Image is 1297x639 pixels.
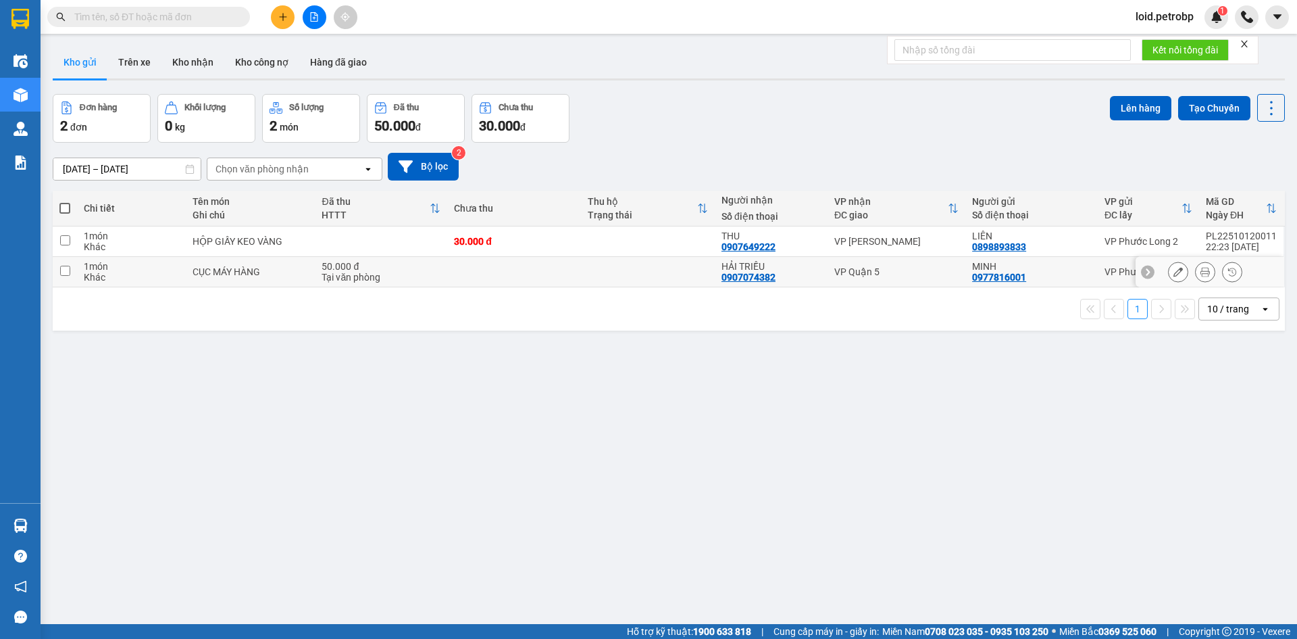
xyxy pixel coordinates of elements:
[761,624,763,639] span: |
[894,39,1131,61] input: Nhập số tổng đài
[1265,5,1289,29] button: caret-down
[1222,627,1231,636] span: copyright
[262,94,360,143] button: Số lượng2món
[834,196,948,207] div: VP nhận
[165,118,172,134] span: 0
[1098,626,1156,637] strong: 0369 525 060
[175,122,185,133] span: kg
[14,122,28,136] img: warehouse-icon
[84,231,179,241] div: 1 món
[14,611,27,623] span: message
[721,261,821,272] div: HẢI TRIỀU
[1052,629,1056,634] span: ⚪️
[1125,8,1204,25] span: loid.petrobp
[309,12,319,22] span: file-add
[479,118,520,134] span: 30.000
[972,196,1091,207] div: Người gửi
[882,624,1048,639] span: Miền Nam
[53,158,201,180] input: Select a date range.
[1199,191,1283,227] th: Toggle SortBy
[84,261,179,272] div: 1 món
[834,210,948,220] div: ĐC giao
[322,210,430,220] div: HTTT
[1152,43,1218,57] span: Kết nối tổng đài
[107,46,161,78] button: Trên xe
[14,550,27,563] span: question-circle
[157,94,255,143] button: Khối lượng0kg
[322,272,440,283] div: Tại văn phòng
[215,162,309,176] div: Chọn văn phòng nhận
[315,191,447,227] th: Toggle SortBy
[834,266,959,277] div: VP Quận 5
[303,5,326,29] button: file-add
[280,122,299,133] span: món
[388,153,459,181] button: Bộ lọc
[627,624,751,639] span: Hỗ trợ kỹ thuật:
[224,46,299,78] button: Kho công nợ
[1059,624,1156,639] span: Miền Bắc
[588,210,697,220] div: Trạng thái
[394,103,419,112] div: Đã thu
[1178,96,1250,120] button: Tạo Chuyến
[972,261,1091,272] div: MINH
[340,12,350,22] span: aim
[834,236,959,247] div: VP [PERSON_NAME]
[1240,39,1249,49] span: close
[322,261,440,272] div: 50.000 đ
[271,5,295,29] button: plus
[721,272,775,283] div: 0907074382
[454,236,574,247] div: 30.000 đ
[581,191,715,227] th: Toggle SortBy
[84,241,179,252] div: Khác
[367,94,465,143] button: Đã thu50.000đ
[299,46,378,78] button: Hàng đã giao
[278,12,288,22] span: plus
[1104,210,1181,220] div: ĐC lấy
[322,196,430,207] div: Đã thu
[363,164,374,174] svg: open
[1220,6,1225,16] span: 1
[1206,241,1277,252] div: 22:23 [DATE]
[1207,302,1249,316] div: 10 / trang
[80,103,117,112] div: Đơn hàng
[454,203,574,214] div: Chưa thu
[1271,11,1283,23] span: caret-down
[14,580,27,593] span: notification
[721,231,821,241] div: THU
[721,241,775,252] div: 0907649222
[1211,11,1223,23] img: icon-new-feature
[415,122,421,133] span: đ
[588,196,697,207] div: Thu hộ
[1104,266,1192,277] div: VP Phước Long 2
[472,94,569,143] button: Chưa thu30.000đ
[193,210,308,220] div: Ghi chú
[14,156,28,170] img: solution-icon
[74,9,234,24] input: Tìm tên, số ĐT hoặc mã đơn
[14,54,28,68] img: warehouse-icon
[1110,96,1171,120] button: Lên hàng
[1127,299,1148,319] button: 1
[828,191,965,227] th: Toggle SortBy
[60,118,68,134] span: 2
[1206,196,1266,207] div: Mã GD
[84,272,179,283] div: Khác
[84,203,179,214] div: Chi tiết
[1206,231,1277,241] div: PL22510120011
[193,196,308,207] div: Tên món
[1260,304,1271,314] svg: open
[972,210,1091,220] div: Số điện thoại
[452,146,465,160] sup: 2
[56,12,66,22] span: search
[193,236,308,247] div: HỘP GIẤY KEO VÀNG
[499,103,533,112] div: Chưa thu
[53,46,107,78] button: Kho gửi
[1241,11,1253,23] img: phone-icon
[70,122,87,133] span: đơn
[184,103,226,112] div: Khối lượng
[11,9,29,29] img: logo-vxr
[289,103,324,112] div: Số lượng
[721,195,821,206] div: Người nhận
[14,88,28,102] img: warehouse-icon
[693,626,751,637] strong: 1900 633 818
[374,118,415,134] span: 50.000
